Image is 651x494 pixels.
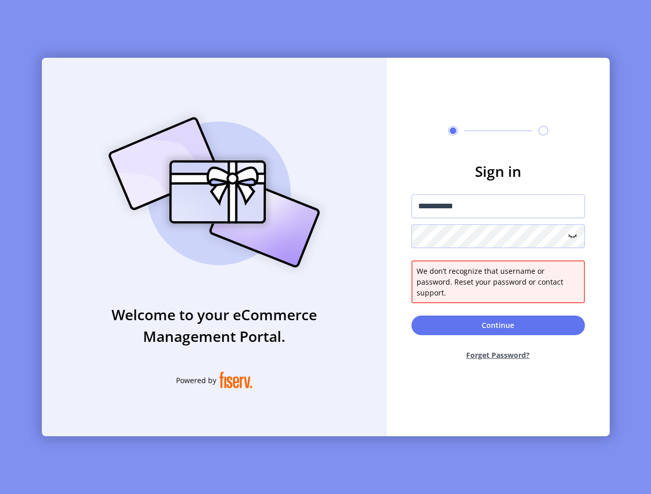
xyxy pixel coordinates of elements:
[176,375,216,386] span: Powered by
[411,316,585,335] button: Continue
[93,106,336,279] img: card_Illustration.svg
[411,341,585,369] button: Forget Password?
[417,266,580,298] span: We don’t recognize that username or password. Reset your password or contact support.
[411,160,585,182] h3: Sign in
[42,304,387,347] h3: Welcome to your eCommerce Management Portal.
